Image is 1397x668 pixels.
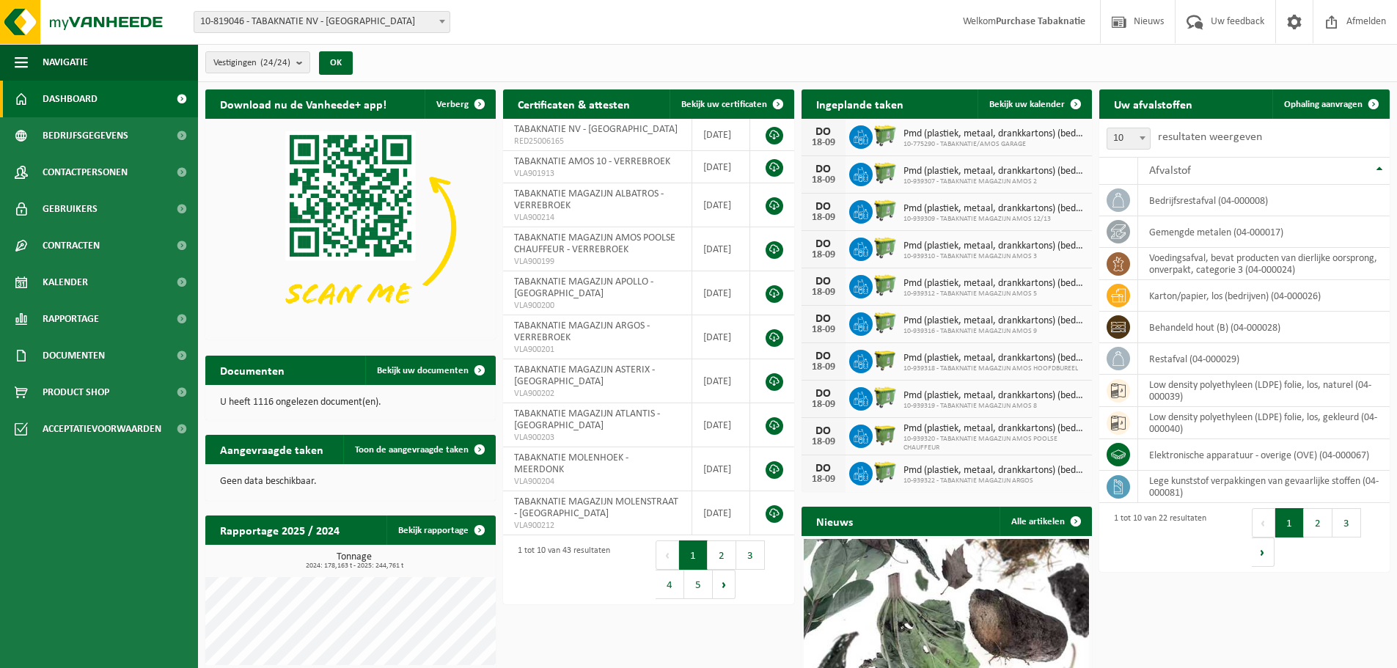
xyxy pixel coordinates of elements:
[708,540,736,570] button: 2
[873,422,898,447] img: WB-1100-HPE-GN-50
[684,570,713,599] button: 5
[809,201,838,213] div: DO
[220,477,481,487] p: Geen data beschikbaar.
[514,276,653,299] span: TABAKNATIE MAGAZIJN APOLLO - [GEOGRAPHIC_DATA]
[873,460,898,485] img: WB-0660-HPE-GN-50
[989,100,1065,109] span: Bekijk uw kalender
[903,278,1085,290] span: Pmd (plastiek, metaal, drankkartons) (bedrijven)
[809,474,838,485] div: 18-09
[1252,508,1275,537] button: Previous
[802,507,868,535] h2: Nieuws
[809,437,838,447] div: 18-09
[903,128,1085,140] span: Pmd (plastiek, metaal, drankkartons) (bedrijven)
[1252,537,1275,567] button: Next
[873,198,898,223] img: WB-0660-HPE-GN-50
[873,310,898,335] img: WB-0660-HPE-GN-50
[503,89,645,118] h2: Certificaten & attesten
[43,117,128,154] span: Bedrijfsgegevens
[1138,216,1390,248] td: gemengde metalen (04-000017)
[43,301,99,337] span: Rapportage
[873,273,898,298] img: WB-0660-HPE-GN-50
[43,44,88,81] span: Navigatie
[903,402,1085,411] span: 10-939319 - TABAKNATIE MAGAZIJN AMOS 8
[903,177,1085,186] span: 10-939307 - TABAKNATIE MAGAZIJN AMOS 2
[809,126,838,138] div: DO
[514,344,680,356] span: VLA900201
[809,238,838,250] div: DO
[43,264,88,301] span: Kalender
[802,89,918,118] h2: Ingeplande taken
[656,570,684,599] button: 4
[213,562,496,570] span: 2024: 178,163 t - 2025: 244,761 t
[1138,280,1390,312] td: karton/papier, los (bedrijven) (04-000026)
[355,445,469,455] span: Toon de aangevraagde taken
[809,276,838,287] div: DO
[903,166,1085,177] span: Pmd (plastiek, metaal, drankkartons) (bedrijven)
[260,58,290,67] count: (24/24)
[43,227,100,264] span: Contracten
[1000,507,1090,536] a: Alle artikelen
[809,287,838,298] div: 18-09
[514,256,680,268] span: VLA900199
[1138,375,1390,407] td: low density polyethyleen (LDPE) folie, los, naturel (04-000039)
[514,320,650,343] span: TABAKNATIE MAGAZIJN ARGOS - VERREBROEK
[809,350,838,362] div: DO
[514,388,680,400] span: VLA900202
[1272,89,1388,119] a: Ophaling aanvragen
[903,435,1085,452] span: 10-939320 - TABAKNATIE MAGAZIJN AMOS POOLSE CHAUFFEUR
[514,300,680,312] span: VLA900200
[656,540,679,570] button: Previous
[903,315,1085,327] span: Pmd (plastiek, metaal, drankkartons) (bedrijven)
[319,51,353,75] button: OK
[343,435,494,464] a: Toon de aangevraagde taken
[1138,471,1390,503] td: lege kunststof verpakkingen van gevaarlijke stoffen (04-000081)
[903,252,1085,261] span: 10-939310 - TABAKNATIE MAGAZIJN AMOS 3
[903,140,1085,149] span: 10-775290 - TABAKNATIE/AMOS GARAGE
[692,271,751,315] td: [DATE]
[425,89,494,119] button: Verberg
[220,397,481,408] p: U heeft 1116 ongelezen document(en).
[873,123,898,148] img: WB-0660-HPE-GN-50
[213,552,496,570] h3: Tonnage
[670,89,793,119] a: Bekijk uw certificaten
[809,463,838,474] div: DO
[1138,312,1390,343] td: behandeld hout (B) (04-000028)
[205,89,401,118] h2: Download nu de Vanheede+ app!
[514,156,670,167] span: TABAKNATIE AMOS 10 - VERREBROEK
[1099,89,1207,118] h2: Uw afvalstoffen
[679,540,708,570] button: 1
[1107,128,1151,150] span: 10
[903,364,1085,373] span: 10-939318 - TABAKNATIE MAGAZIJN AMOS HOOFDBUREEL
[692,227,751,271] td: [DATE]
[1332,508,1361,537] button: 3
[903,353,1085,364] span: Pmd (plastiek, metaal, drankkartons) (bedrijven)
[377,366,469,375] span: Bekijk uw documenten
[205,51,310,73] button: Vestigingen(24/24)
[903,215,1085,224] span: 10-939309 - TABAKNATIE MAGAZIJN AMOS 12/13
[43,191,98,227] span: Gebruikers
[903,290,1085,298] span: 10-939312 - TABAKNATIE MAGAZIJN AMOS 5
[514,452,628,475] span: TABAKNATIE MOLENHOEK - MEERDONK
[43,411,161,447] span: Acceptatievoorwaarden
[809,388,838,400] div: DO
[692,315,751,359] td: [DATE]
[43,81,98,117] span: Dashboard
[1304,508,1332,537] button: 2
[1158,131,1262,143] label: resultaten weergeven
[1107,507,1206,568] div: 1 tot 10 van 22 resultaten
[1284,100,1363,109] span: Ophaling aanvragen
[194,12,450,32] span: 10-819046 - TABAKNATIE NV - ANTWERPEN
[873,385,898,410] img: WB-0660-HPE-GN-50
[692,359,751,403] td: [DATE]
[903,465,1085,477] span: Pmd (plastiek, metaal, drankkartons) (bedrijven)
[514,188,664,211] span: TABAKNATIE MAGAZIJN ALBATROS - VERREBROEK
[514,364,655,387] span: TABAKNATIE MAGAZIJN ASTERIX - [GEOGRAPHIC_DATA]
[43,154,128,191] span: Contactpersonen
[514,232,675,255] span: TABAKNATIE MAGAZIJN AMOS POOLSE CHAUFFEUR - VERREBROEK
[903,390,1085,402] span: Pmd (plastiek, metaal, drankkartons) (bedrijven)
[809,250,838,260] div: 18-09
[205,119,496,337] img: Download de VHEPlus App
[514,136,680,147] span: RED25006165
[386,515,494,545] a: Bekijk rapportage
[809,362,838,372] div: 18-09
